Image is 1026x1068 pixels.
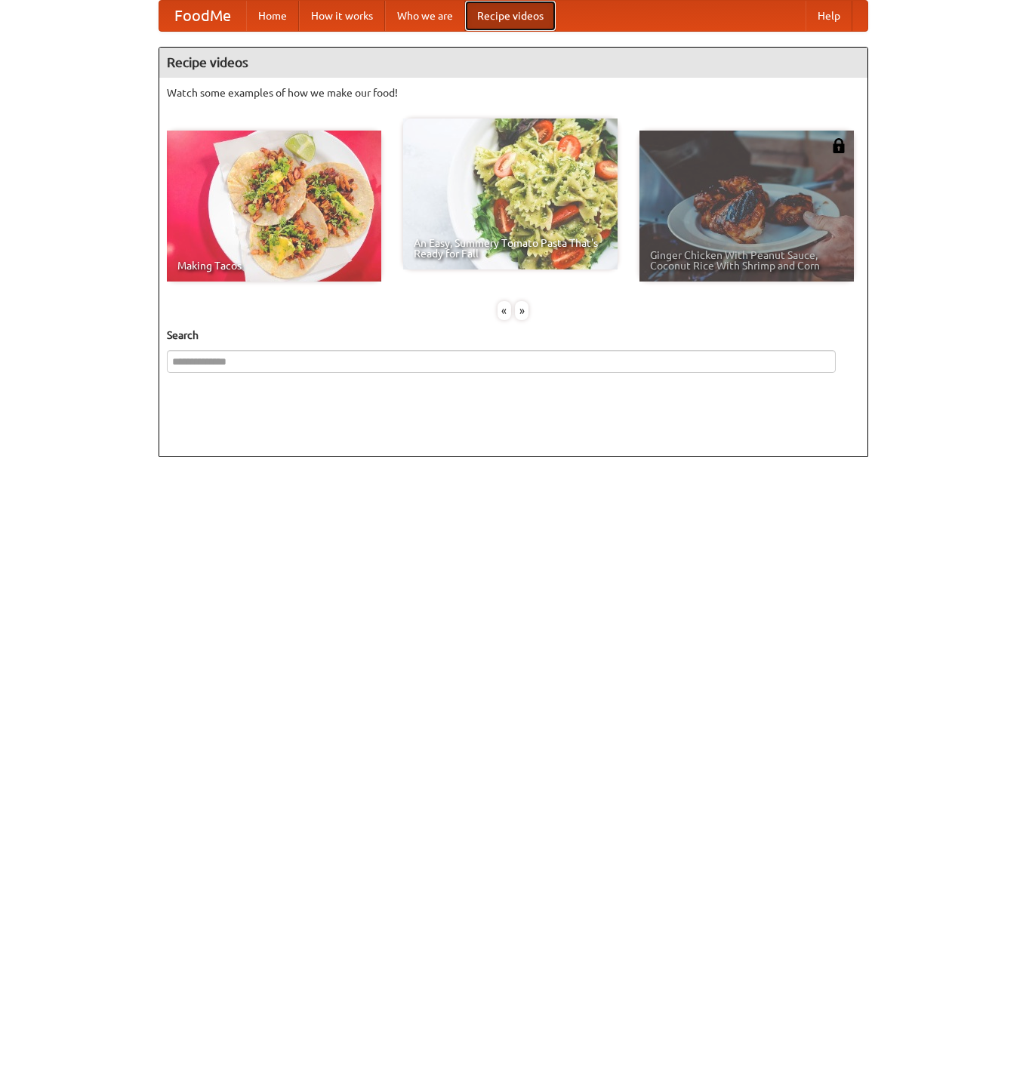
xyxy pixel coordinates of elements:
a: How it works [299,1,385,31]
h4: Recipe videos [159,48,867,78]
a: Who we are [385,1,465,31]
a: Home [246,1,299,31]
div: « [498,301,511,320]
p: Watch some examples of how we make our food! [167,85,860,100]
div: » [515,301,528,320]
h5: Search [167,328,860,343]
a: Help [806,1,852,31]
span: An Easy, Summery Tomato Pasta That's Ready for Fall [414,238,607,259]
a: FoodMe [159,1,246,31]
a: Making Tacos [167,131,381,282]
a: Recipe videos [465,1,556,31]
span: Making Tacos [177,260,371,271]
a: An Easy, Summery Tomato Pasta That's Ready for Fall [403,118,618,269]
img: 483408.png [831,138,846,153]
